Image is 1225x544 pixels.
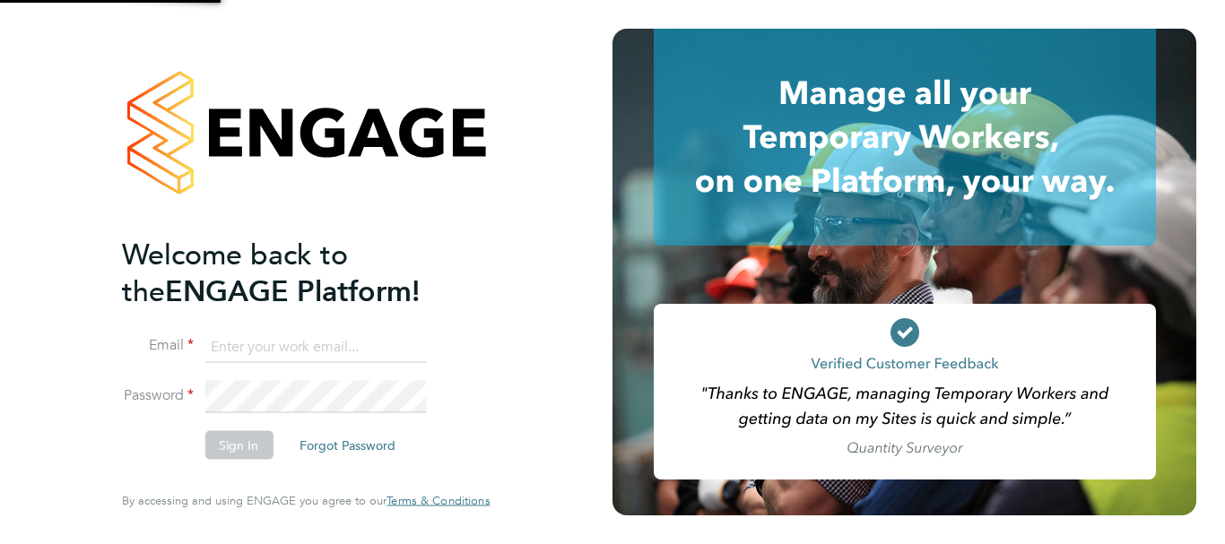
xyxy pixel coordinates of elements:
[122,386,194,405] label: Password
[122,236,472,309] h2: ENGAGE Platform!
[285,431,410,460] button: Forgot Password
[387,494,490,508] a: Terms & Conditions
[122,336,194,355] label: Email
[204,431,273,460] button: Sign In
[122,237,348,308] span: Welcome back to the
[122,493,490,508] span: By accessing and using ENGAGE you agree to our
[387,493,490,508] span: Terms & Conditions
[204,331,426,363] input: Enter your work email...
